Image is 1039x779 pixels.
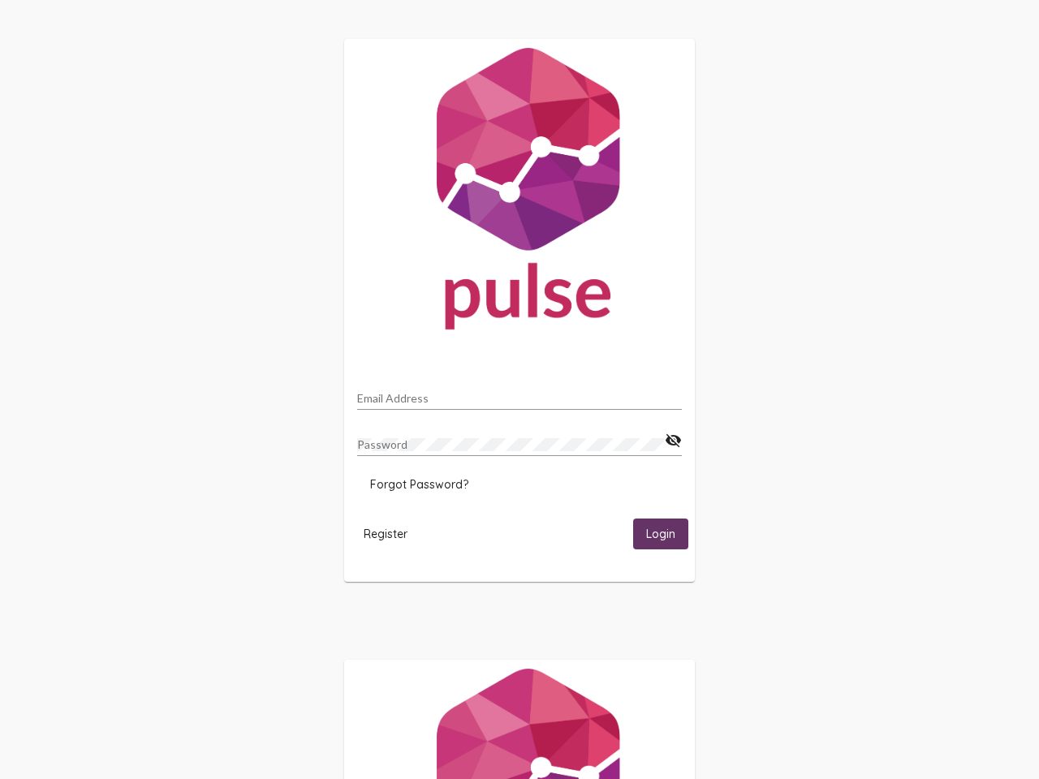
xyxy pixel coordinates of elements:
span: Register [364,527,407,541]
button: Register [351,519,420,549]
img: Pulse For Good Logo [344,39,695,346]
span: Forgot Password? [370,477,468,492]
button: Login [633,519,688,549]
span: Login [646,527,675,542]
button: Forgot Password? [357,470,481,499]
mat-icon: visibility_off [665,431,682,450]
